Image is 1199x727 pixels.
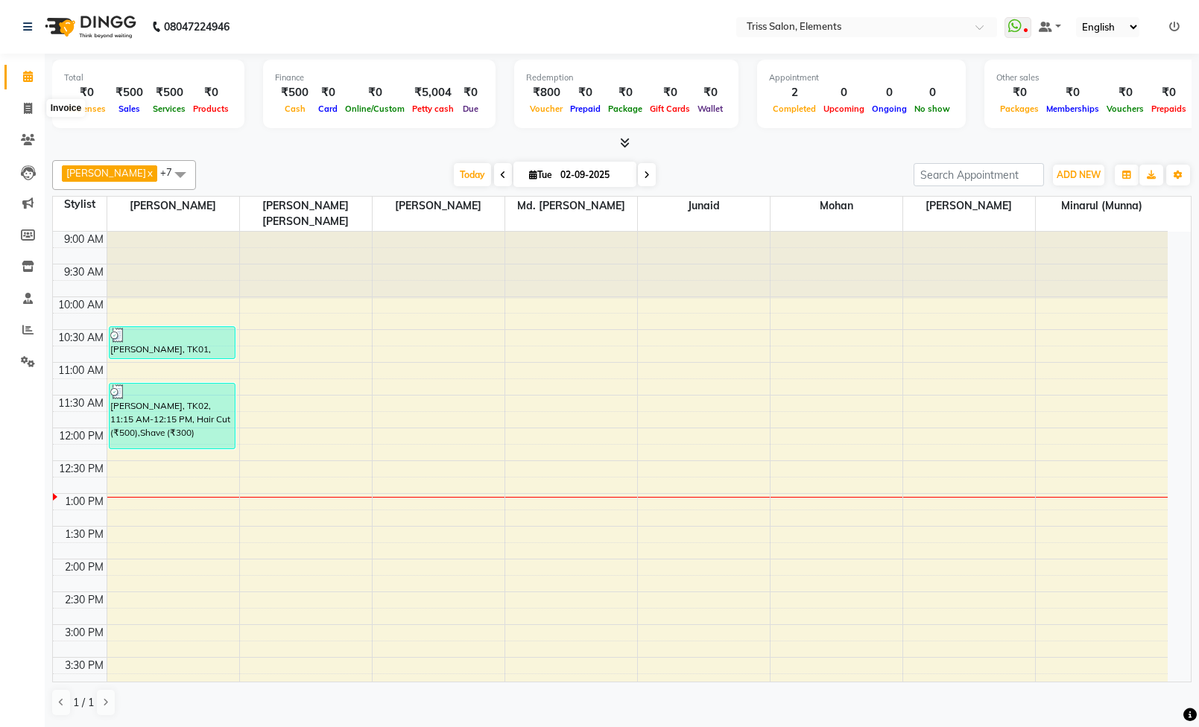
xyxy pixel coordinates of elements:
span: Minarul (Munna) [1036,197,1168,215]
span: [PERSON_NAME] [66,167,146,179]
div: ₹500 [149,84,189,101]
img: logo [38,6,140,48]
div: 3:30 PM [62,658,107,673]
span: Junaid [638,197,770,215]
div: 0 [868,84,911,101]
span: Completed [769,104,820,114]
div: ₹0 [604,84,646,101]
a: x [146,167,153,179]
div: ₹0 [64,84,110,101]
span: [PERSON_NAME] [107,197,239,215]
div: ₹800 [526,84,566,101]
span: Ongoing [868,104,911,114]
span: Package [604,104,646,114]
span: Upcoming [820,104,868,114]
span: No show [911,104,954,114]
div: 2:30 PM [62,592,107,608]
div: ₹0 [341,84,408,101]
div: ₹0 [694,84,727,101]
div: ₹0 [646,84,694,101]
div: 1:00 PM [62,494,107,509]
span: Sales [115,104,144,114]
div: ₹0 [1148,84,1190,101]
span: +7 [160,166,183,178]
input: Search Appointment [914,163,1044,186]
span: Tue [525,169,556,180]
span: Prepaids [1148,104,1190,114]
input: 2025-09-02 [556,164,630,186]
div: 3:00 PM [62,625,107,641]
span: Services [149,104,189,114]
span: [PERSON_NAME] [PERSON_NAME] [240,197,372,231]
span: Md. [PERSON_NAME] [505,197,637,215]
b: 08047224946 [164,6,230,48]
div: ₹5,004 [408,84,458,101]
span: Vouchers [1103,104,1148,114]
span: Wallet [694,104,727,114]
div: Total [64,72,232,84]
div: 10:30 AM [55,330,107,346]
div: 2 [769,84,820,101]
span: Mohan [771,197,902,215]
span: 1 / 1 [73,695,94,711]
div: Stylist [53,197,107,212]
div: ₹0 [314,84,341,101]
div: 12:30 PM [56,461,107,477]
span: Card [314,104,341,114]
div: ₹0 [189,84,232,101]
div: Redemption [526,72,727,84]
span: Memberships [1043,104,1103,114]
div: ₹0 [1103,84,1148,101]
div: [PERSON_NAME], TK01, 10:25 AM-10:55 AM, Hair Cut (₹500) [110,327,235,358]
div: ₹500 [275,84,314,101]
span: [PERSON_NAME] [373,197,504,215]
span: Voucher [526,104,566,114]
span: Online/Custom [341,104,408,114]
div: 11:30 AM [55,396,107,411]
div: 2:00 PM [62,559,107,575]
div: 10:00 AM [55,297,107,313]
span: Packages [996,104,1043,114]
span: Products [189,104,232,114]
div: ₹0 [566,84,604,101]
div: Finance [275,72,484,84]
div: ₹0 [996,84,1043,101]
span: Gift Cards [646,104,694,114]
span: Due [459,104,482,114]
div: 9:30 AM [61,264,107,280]
span: ADD NEW [1057,169,1101,180]
div: [PERSON_NAME], TK02, 11:15 AM-12:15 PM, Hair Cut (₹500),Shave (₹300) [110,384,235,448]
button: ADD NEW [1053,165,1104,185]
div: Appointment [769,72,954,84]
div: 11:00 AM [55,363,107,378]
span: Cash [281,104,309,114]
div: ₹0 [458,84,484,101]
div: 1:30 PM [62,527,107,542]
span: Petty cash [408,104,458,114]
div: 12:00 PM [56,428,107,444]
span: Today [454,163,491,186]
div: ₹0 [1043,84,1103,101]
div: 0 [820,84,868,101]
div: 0 [911,84,954,101]
div: Invoice [47,99,85,117]
div: ₹500 [110,84,149,101]
span: [PERSON_NAME] [903,197,1035,215]
span: Prepaid [566,104,604,114]
div: 9:00 AM [61,232,107,247]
